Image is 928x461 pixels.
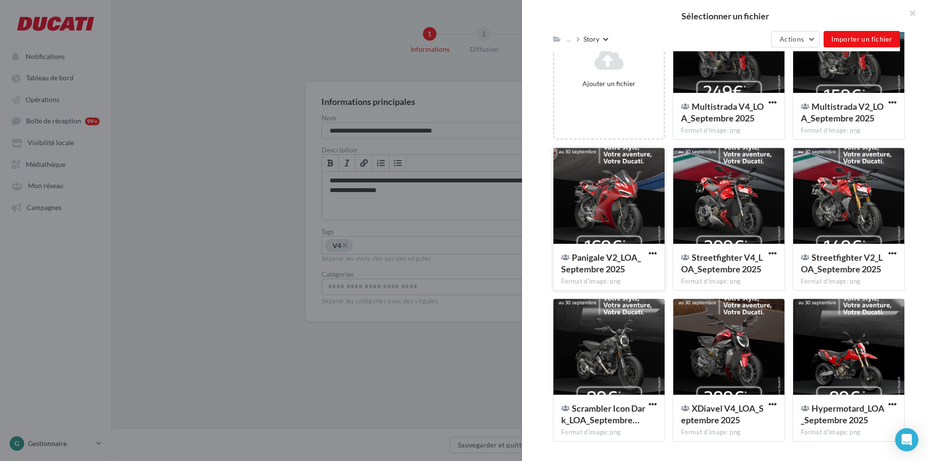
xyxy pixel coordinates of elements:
div: Story [583,34,599,44]
div: Format d'image: png [801,126,897,135]
div: Format d'image: png [801,277,897,286]
div: Format d'image: png [681,126,777,135]
span: Panigale V2_LOA_Septembre 2025 [561,252,641,274]
div: Format d'image: png [681,428,777,437]
button: Importer un fichier [824,31,900,47]
div: Ajouter un fichier [558,79,660,89]
div: ... [565,32,573,46]
span: Scrambler Icon Dark_LOA_Septembre 2025 [561,403,645,425]
div: Format d'image: png [561,428,657,437]
span: Multistrada V4_LOA_Septembre 2025 [681,101,764,123]
span: Streetfighter V4_LOA_Septembre 2025 [681,252,763,274]
button: Actions [771,31,820,47]
span: Actions [780,35,804,43]
div: Format d'image: png [681,277,777,286]
span: Streetfighter V2_LOA_Septembre 2025 [801,252,883,274]
div: Format d'image: png [801,428,897,437]
span: XDiavel V4_LOA_Septembre 2025 [681,403,764,425]
h2: Sélectionner un fichier [537,12,913,20]
span: Multistrada V2_LOA_Septembre 2025 [801,101,884,123]
span: Hypermotard_LOA_Septembre 2025 [801,403,884,425]
span: Importer un fichier [831,35,892,43]
div: Format d'image: png [561,277,657,286]
div: Open Intercom Messenger [895,428,918,451]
